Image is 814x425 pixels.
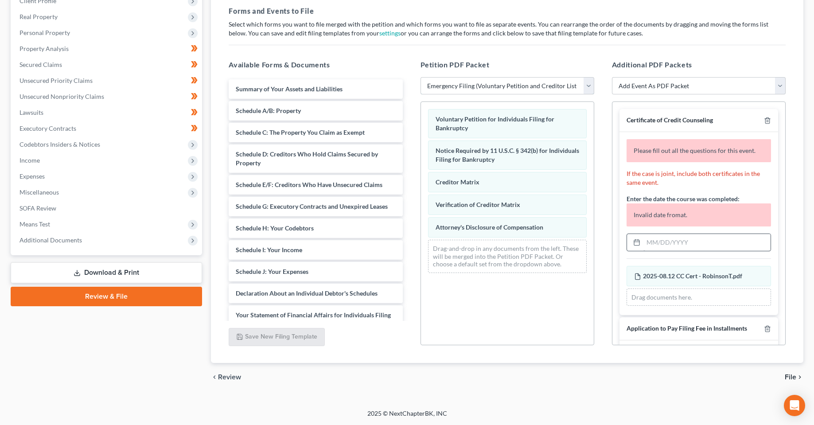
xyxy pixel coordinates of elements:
[12,73,202,89] a: Unsecured Priority Claims
[11,262,202,283] a: Download & Print
[236,224,314,232] span: Schedule H: Your Codebtors
[19,140,100,148] span: Codebtors Insiders & Notices
[12,105,202,121] a: Lawsuits
[236,129,365,136] span: Schedule C: The Property You Claim as Exempt
[627,289,771,306] div: Drag documents here.
[19,220,50,228] span: Means Test
[627,203,771,226] p: Invalid date fromat.
[229,59,402,70] h5: Available Forms & Documents
[379,29,401,37] a: settings
[634,147,756,154] span: Please fill out all the questions for this event.
[784,395,805,416] div: Open Intercom Messenger
[796,374,803,381] i: chevron_right
[19,236,82,244] span: Additional Documents
[421,60,490,69] span: Petition PDF Packet
[12,41,202,57] a: Property Analysis
[229,328,325,347] button: Save New Filing Template
[643,234,771,251] input: MM/DD/YYYY
[211,374,250,381] button: chevron_left Review
[436,147,579,163] span: Notice Required by 11 U.S.C. § 342(b) for Individuals Filing for Bankruptcy
[236,107,301,114] span: Schedule A/B: Property
[11,287,202,306] a: Review & File
[236,311,391,328] span: Your Statement of Financial Affairs for Individuals Filing for Bankruptcy
[436,115,554,132] span: Voluntary Petition for Individuals Filing for Bankruptcy
[436,223,543,231] span: Attorney's Disclosure of Compensation
[12,89,202,105] a: Unsecured Nonpriority Claims
[19,77,93,84] span: Unsecured Priority Claims
[428,240,587,273] div: Drag-and-drop in any documents from the left. These will be merged into the Petition PDF Packet. ...
[19,45,69,52] span: Property Analysis
[236,246,302,253] span: Schedule I: Your Income
[19,125,76,132] span: Executory Contracts
[627,116,713,124] span: Certificate of Credit Counseling
[236,85,343,93] span: Summary of Your Assets and Liabilities
[229,20,786,38] p: Select which forms you want to file merged with the petition and which forms you want to file as ...
[436,201,520,208] span: Verification of Creditor Matrix
[19,109,43,116] span: Lawsuits
[218,374,241,381] span: Review
[236,268,308,275] span: Schedule J: Your Expenses
[19,93,104,100] span: Unsecured Nonpriority Claims
[627,194,740,203] label: Enter the date the course was completed:
[436,178,479,186] span: Creditor Matrix
[236,150,378,167] span: Schedule D: Creditors Who Hold Claims Secured by Property
[19,29,70,36] span: Personal Property
[236,203,388,210] span: Schedule G: Executory Contracts and Unexpired Leases
[229,6,786,16] h5: Forms and Events to File
[19,172,45,180] span: Expenses
[627,324,747,332] span: Application to Pay Filing Fee in Installments
[19,188,59,196] span: Miscellaneous
[236,289,378,297] span: Declaration About an Individual Debtor's Schedules
[12,57,202,73] a: Secured Claims
[236,181,382,188] span: Schedule E/F: Creditors Who Have Unsecured Claims
[612,59,786,70] h5: Additional PDF Packets
[19,204,56,212] span: SOFA Review
[19,156,40,164] span: Income
[155,409,660,425] div: 2025 © NextChapterBK, INC
[19,13,58,20] span: Real Property
[211,374,218,381] i: chevron_left
[785,374,796,381] span: File
[627,169,771,187] p: If the case is joint, include both certificates in the same event.
[19,61,62,68] span: Secured Claims
[12,200,202,216] a: SOFA Review
[643,272,742,280] span: 2025-08.12 CC Cert - RobinsonT.pdf
[12,121,202,136] a: Executory Contracts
